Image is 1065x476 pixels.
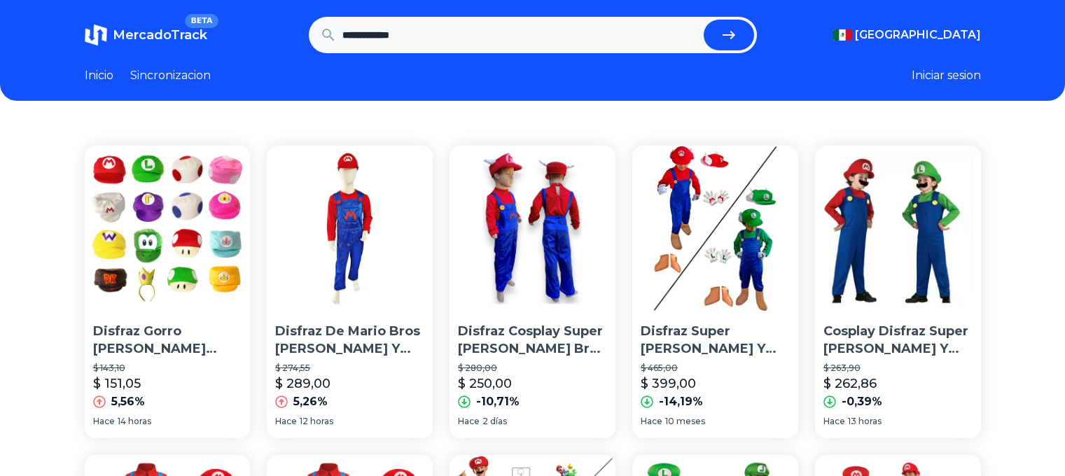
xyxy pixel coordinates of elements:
[823,363,973,374] p: $ 263,90
[641,416,662,427] span: Hace
[267,146,433,311] img: Disfraz De Mario Bros Traje Mariio Y Luigi Cosplay Para Niños
[833,27,981,43] button: [GEOGRAPHIC_DATA]
[659,393,703,410] p: -14,19%
[855,27,981,43] span: [GEOGRAPHIC_DATA]
[815,146,981,438] a: Cosplay Disfraz Super Mario Bross Y Luigi Superheroe NiñosCosplay Disfraz Super [PERSON_NAME] Y [...
[458,363,607,374] p: $ 280,00
[275,374,330,393] p: $ 289,00
[93,374,141,393] p: $ 151,05
[185,14,218,28] span: BETA
[815,146,981,311] img: Cosplay Disfraz Super Mario Bross Y Luigi Superheroe Niños
[450,146,615,438] a: Disfraz Cosplay Super Mario Bros Y Luigi Superheroe NiñoDisfraz Cosplay Super [PERSON_NAME] Bros ...
[641,323,790,358] p: Disfraz Super [PERSON_NAME] Y [PERSON_NAME] Niño
[632,146,798,311] img: Disfraz Super Mario Bross Y Luigi Superheroe Niño
[458,416,480,427] span: Hace
[823,416,845,427] span: Hace
[458,374,512,393] p: $ 250,00
[482,416,507,427] span: 2 días
[823,323,973,358] p: Cosplay Disfraz Super [PERSON_NAME] Y [PERSON_NAME] Niños
[93,416,115,427] span: Hace
[275,416,297,427] span: Hace
[113,27,207,43] span: MercadoTrack
[93,323,242,358] p: Disfraz Gorro [PERSON_NAME] Toad Peach Wario 1 Pieza
[93,363,242,374] p: $ 143,10
[85,67,113,84] a: Inicio
[641,363,790,374] p: $ 465,00
[833,29,852,41] img: Mexico
[823,374,877,393] p: $ 262,86
[665,416,705,427] span: 10 meses
[293,393,328,410] p: 5,26%
[130,67,211,84] a: Sincronizacion
[111,393,145,410] p: 5,56%
[275,363,424,374] p: $ 274,55
[85,146,251,438] a: Disfraz Gorro Mario Luigi Honguito Toad Peach Wario 1 PiezaDisfraz Gorro [PERSON_NAME] Toad Peach...
[300,416,333,427] span: 12 horas
[632,146,798,438] a: Disfraz Super Mario Bross Y Luigi Superheroe NiñoDisfraz Super [PERSON_NAME] Y [PERSON_NAME] Niño...
[458,323,607,358] p: Disfraz Cosplay Super [PERSON_NAME] Bros Y [PERSON_NAME] Niño
[85,146,251,311] img: Disfraz Gorro Mario Luigi Honguito Toad Peach Wario 1 Pieza
[267,146,433,438] a: Disfraz De Mario Bros Traje Mariio Y Luigi Cosplay Para NiñosDisfraz De Mario Bros [PERSON_NAME] ...
[118,416,151,427] span: 14 horas
[641,374,696,393] p: $ 399,00
[450,146,615,311] img: Disfraz Cosplay Super Mario Bros Y Luigi Superheroe Niño
[848,416,882,427] span: 13 horas
[275,323,424,358] p: Disfraz De Mario Bros [PERSON_NAME] Y [PERSON_NAME] Para Niños
[85,24,107,46] img: MercadoTrack
[842,393,882,410] p: -0,39%
[85,24,207,46] a: MercadoTrackBETA
[912,67,981,84] button: Iniciar sesion
[476,393,520,410] p: -10,71%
